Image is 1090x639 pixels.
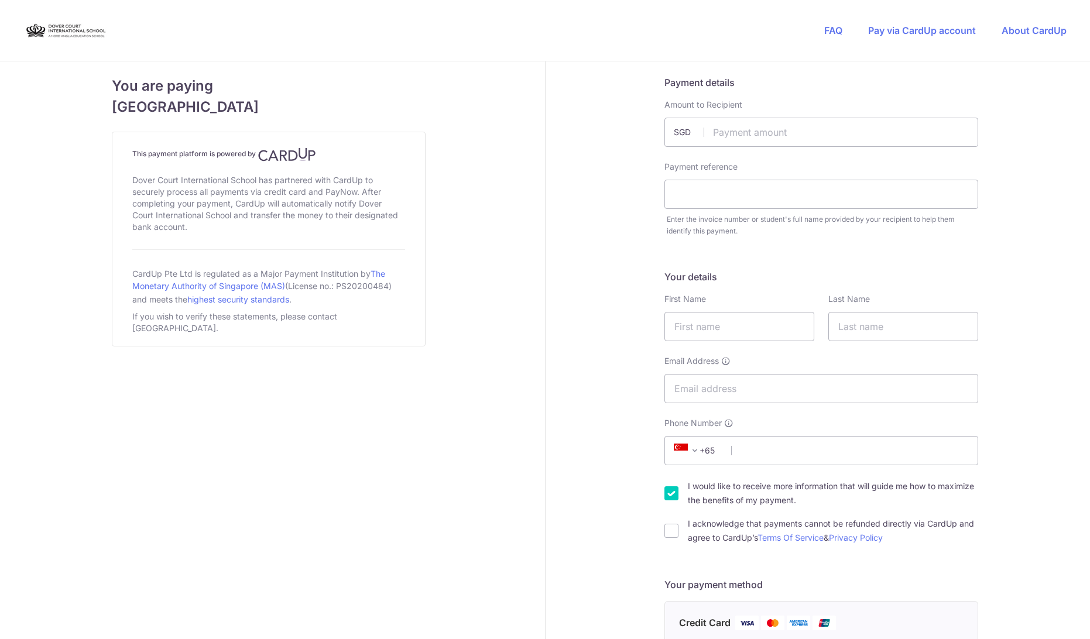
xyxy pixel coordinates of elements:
h5: Payment details [664,75,978,90]
span: Credit Card [679,616,731,630]
input: Email address [664,374,978,403]
a: Pay via CardUp account [868,25,976,36]
a: Privacy Policy [829,532,883,542]
div: If you wish to verify these statements, please contact [GEOGRAPHIC_DATA]. [132,308,405,336]
label: Amount to Recipient [664,99,742,111]
img: CardUp [258,147,316,162]
div: Dover Court International School has partnered with CardUp to securely process all payments via c... [132,172,405,235]
div: CardUp Pte Ltd is regulated as a Major Payment Institution by (License no.: PS20200484) and meets... [132,264,405,308]
span: SGD [674,126,704,138]
span: +65 [674,444,702,458]
label: First Name [664,293,706,305]
h4: This payment platform is powered by [132,147,405,162]
img: American Express [787,616,810,630]
label: Payment reference [664,161,738,173]
a: highest security standards [187,294,289,304]
img: Mastercard [761,616,784,630]
span: You are paying [112,75,426,97]
label: I would like to receive more information that will guide me how to maximize the benefits of my pa... [688,479,978,507]
input: Last name [828,312,978,341]
h5: Your details [664,270,978,284]
a: About CardUp [1002,25,1067,36]
input: First name [664,312,814,341]
a: FAQ [824,25,842,36]
img: Visa [735,616,759,630]
label: I acknowledge that payments cannot be refunded directly via CardUp and agree to CardUp’s & [688,517,978,545]
span: Email Address [664,355,719,367]
h5: Your payment method [664,578,978,592]
label: Last Name [828,293,870,305]
div: Enter the invoice number or student's full name provided by your recipient to help them identify ... [667,214,978,237]
span: Phone Number [664,417,722,429]
a: Terms Of Service [757,532,824,542]
img: Union Pay [813,616,836,630]
input: Payment amount [664,118,978,147]
span: +65 [670,444,723,458]
span: [GEOGRAPHIC_DATA] [112,97,426,118]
